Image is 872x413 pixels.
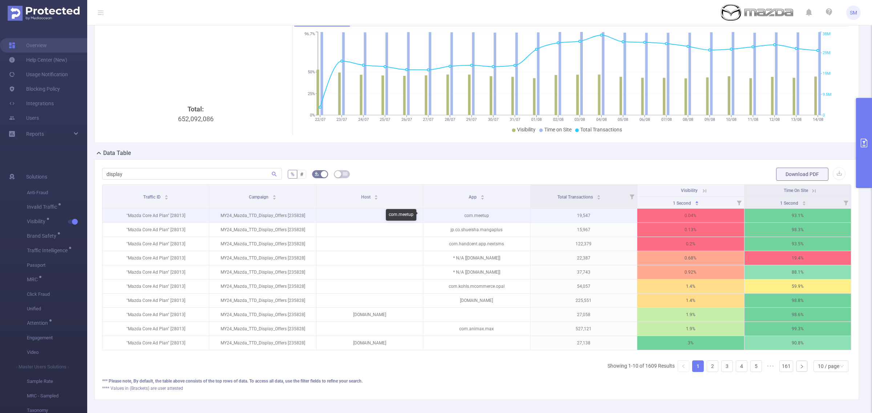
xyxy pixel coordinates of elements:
[423,237,530,251] p: com.handcent.app.nextsms
[164,194,168,196] i: icon: caret-up
[744,322,851,336] p: 99.3%
[209,265,316,279] p: MY24_Mazda_TTD_Display_Offers [235828]
[26,131,44,137] span: Reports
[27,345,87,360] span: Video
[681,188,698,193] span: Visibility
[673,201,692,206] span: 1 Second
[272,197,276,199] i: icon: caret-down
[823,113,825,118] tspan: 0
[597,197,601,199] i: icon: caret-down
[423,322,530,336] p: com.animax.max
[27,185,87,200] span: Anti-Fraud
[102,223,209,237] p: "Mazda Core Ad Plan" [28013]
[530,223,637,237] p: 15,967
[530,294,637,307] p: 225,551
[517,127,536,132] span: Visibility
[102,237,209,251] p: "Mazda Core Ad Plan" [28013]
[336,117,347,122] tspan: 23/07
[850,5,857,20] span: SM
[102,209,209,222] p: "Mazda Core Ad Plan" [28013]
[530,308,637,322] p: 27,058
[374,194,378,198] div: Sort
[637,308,744,322] p: 1.9%
[27,219,48,224] span: Visibility
[744,265,851,279] p: 88.1%
[423,223,530,237] p: jp.co.shueisha.mangaplus
[304,32,315,37] tspan: 96.7%
[27,248,70,253] span: Traffic Intelligence
[27,258,87,273] span: Passport
[102,251,209,265] p: "Mazda Core Ad Plan" [28013]
[531,117,542,122] tspan: 01/08
[316,308,423,322] p: [DOMAIN_NAME]
[637,265,744,279] p: 0.92%
[637,322,744,336] p: 1.9%
[143,195,162,200] span: Traffic ID
[695,200,699,204] div: Sort
[9,53,67,67] a: Help Center (New)
[209,279,316,293] p: MY24_Mazda_TTD_Display_Offers [235828]
[744,209,851,222] p: 93.1%
[791,117,801,122] tspan: 13/08
[776,168,828,181] button: Download PDF
[637,223,744,237] p: 0.13%
[796,360,808,372] li: Next Page
[681,364,686,368] i: icon: left
[105,104,287,226] div: 652,092,086
[637,294,744,307] p: 1.4%
[209,237,316,251] p: MY24_Mazda_TTD_Display_Offers [235828]
[9,96,54,111] a: Integrations
[27,320,51,326] span: Attention
[26,169,47,184] span: Solutions
[780,201,799,206] span: 1 Second
[316,336,423,350] p: [DOMAIN_NAME]
[637,336,744,350] p: 3%
[744,251,851,265] p: 19.4%
[639,117,650,122] tspan: 06/08
[9,111,39,125] a: Users
[466,117,477,122] tspan: 29/07
[779,360,793,372] li: 161
[802,203,806,205] i: icon: caret-down
[580,127,622,132] span: Total Transactions
[736,361,747,372] a: 4
[818,361,839,372] div: 10 / page
[750,360,762,372] li: 5
[423,265,530,279] p: * N/A [[DOMAIN_NAME]]
[315,117,325,122] tspan: 22/07
[544,127,572,132] span: Time on Site
[423,117,433,122] tspan: 27/07
[734,197,744,208] i: Filter menu
[823,92,832,97] tspan: 9.5M
[423,251,530,265] p: * N/A [[DOMAIN_NAME]]
[693,361,703,372] a: 1
[386,209,416,221] div: com.meetup
[374,194,378,196] i: icon: caret-up
[744,279,851,293] p: 59.9%
[27,389,87,403] span: MRC - Sampled
[704,117,715,122] tspan: 09/08
[812,117,823,122] tspan: 14/08
[637,251,744,265] p: 0.68%
[744,294,851,307] p: 98.8%
[823,32,831,37] tspan: 38M
[209,223,316,237] p: MY24_Mazda_TTD_Display_Offers [235828]
[692,360,704,372] li: 1
[308,91,315,96] tspan: 25%
[747,117,758,122] tspan: 11/08
[596,117,606,122] tspan: 04/08
[661,117,671,122] tspan: 07/08
[401,117,412,122] tspan: 26/07
[374,197,378,199] i: icon: caret-down
[765,360,776,372] li: Next 5 Pages
[164,194,169,198] div: Sort
[102,385,851,392] div: **** Values in (Brackets) are user attested
[678,360,689,372] li: Previous Page
[823,71,831,76] tspan: 19M
[187,105,204,113] b: Total:
[102,279,209,293] p: "Mazda Core Ad Plan" [28013]
[744,223,851,237] p: 98.3%
[707,361,718,372] a: 2
[310,113,315,118] tspan: 0%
